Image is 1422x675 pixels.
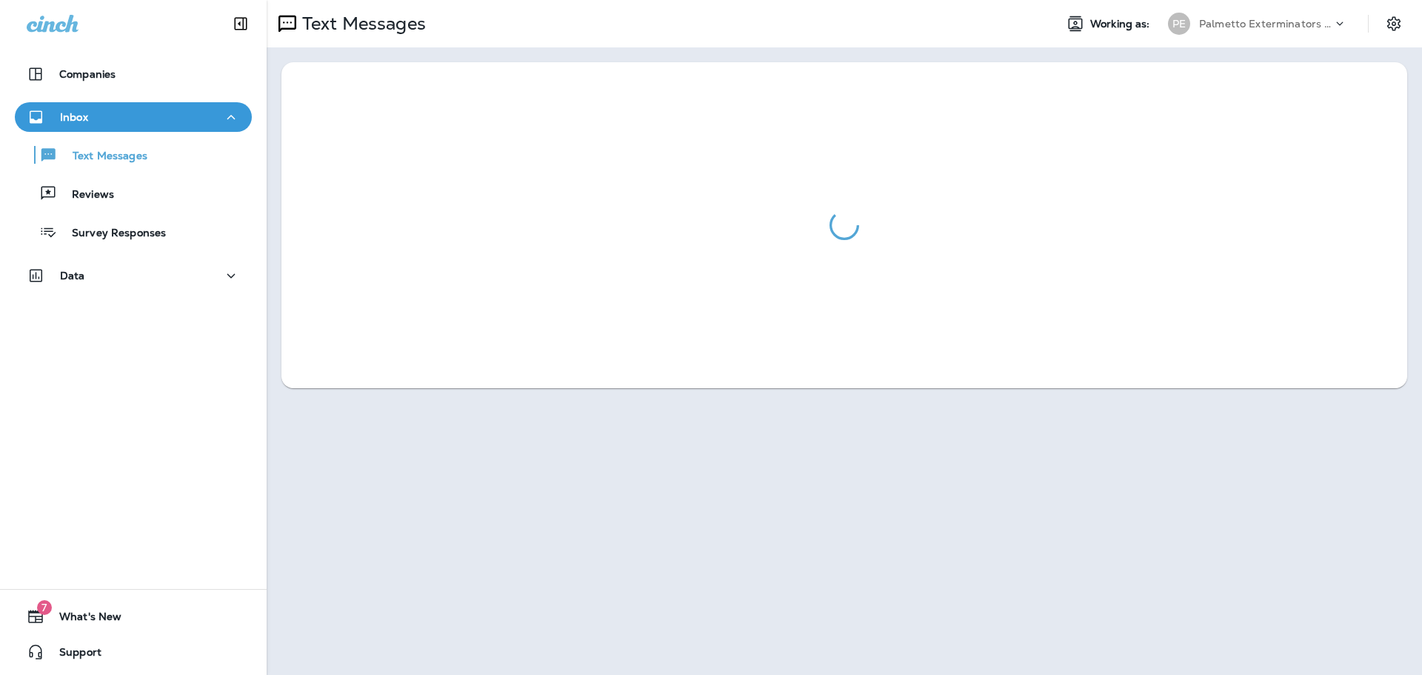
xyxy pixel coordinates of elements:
[60,270,85,282] p: Data
[59,68,116,80] p: Companies
[1381,10,1407,37] button: Settings
[296,13,426,35] p: Text Messages
[220,9,261,39] button: Collapse Sidebar
[37,600,52,615] span: 7
[15,602,252,631] button: 7What's New
[1168,13,1190,35] div: PE
[60,111,88,123] p: Inbox
[1090,18,1153,30] span: Working as:
[15,216,252,247] button: Survey Responses
[57,227,166,241] p: Survey Responses
[44,646,101,664] span: Support
[15,261,252,290] button: Data
[15,59,252,89] button: Companies
[44,611,121,628] span: What's New
[15,178,252,209] button: Reviews
[57,188,114,202] p: Reviews
[15,139,252,170] button: Text Messages
[58,150,147,164] p: Text Messages
[15,102,252,132] button: Inbox
[15,637,252,667] button: Support
[1199,18,1332,30] p: Palmetto Exterminators LLC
